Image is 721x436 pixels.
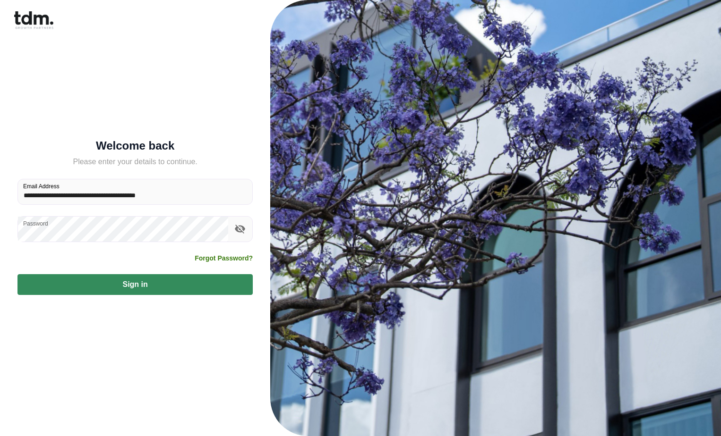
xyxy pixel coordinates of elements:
h5: Please enter your details to continue. [17,156,253,168]
label: Password [23,219,48,227]
h5: Welcome back [17,141,253,151]
button: toggle password visibility [232,221,248,237]
a: Forgot Password? [195,253,253,263]
label: Email Address [23,182,60,190]
button: Sign in [17,274,253,295]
